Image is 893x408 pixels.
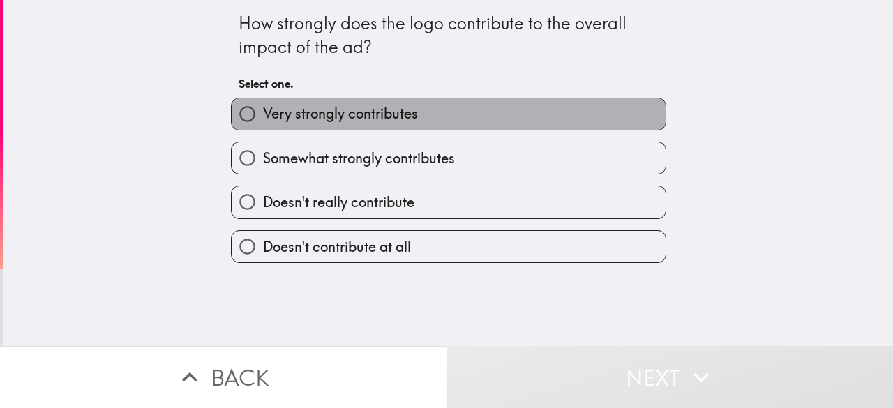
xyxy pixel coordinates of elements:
button: Doesn't contribute at all [232,231,666,262]
button: Doesn't really contribute [232,186,666,218]
div: How strongly does the logo contribute to the overall impact of the ad? [239,12,659,59]
button: Very strongly contributes [232,98,666,130]
h6: Select one. [239,76,659,91]
span: Doesn't contribute at all [263,237,411,257]
button: Next [446,346,893,408]
span: Very strongly contributes [263,104,418,123]
span: Doesn't really contribute [263,192,414,212]
button: Somewhat strongly contributes [232,142,666,174]
span: Somewhat strongly contributes [263,149,455,168]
